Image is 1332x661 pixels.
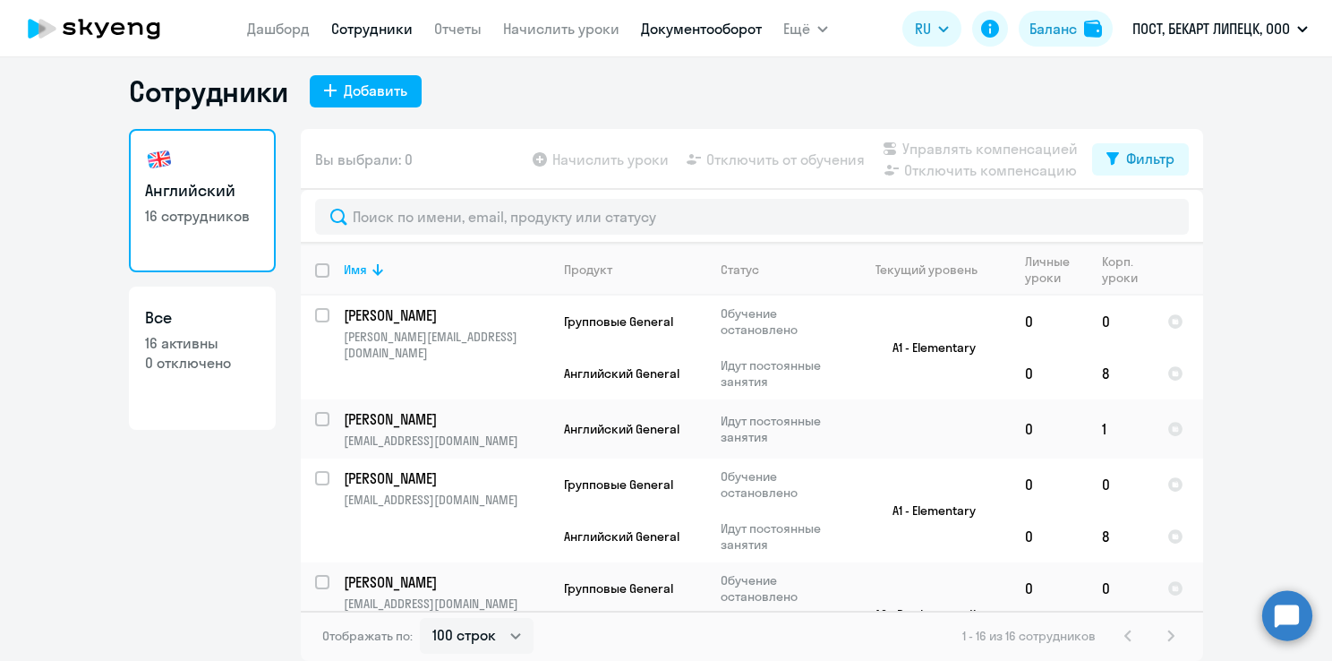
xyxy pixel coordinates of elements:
[962,628,1096,644] span: 1 - 16 из 16 сотрудников
[1088,459,1153,511] td: 0
[721,262,759,278] div: Статус
[564,421,679,437] span: Английский General
[1088,399,1153,459] td: 1
[129,73,288,109] h1: Сотрудники
[1011,511,1088,562] td: 0
[1088,296,1153,348] td: 0
[145,333,260,353] p: 16 активны
[344,329,549,361] p: [PERSON_NAME][EMAIL_ADDRESS][DOMAIN_NAME]
[344,492,549,508] p: [EMAIL_ADDRESS][DOMAIN_NAME]
[1102,253,1152,286] div: Корп. уроки
[564,365,679,382] span: Английский General
[344,262,549,278] div: Имя
[915,18,931,39] span: RU
[641,20,762,38] a: Документооборот
[1011,459,1088,511] td: 0
[902,11,961,47] button: RU
[564,528,679,545] span: Английский General
[1126,148,1174,169] div: Фильтр
[721,520,843,553] p: Идут постоянные занятия
[1025,253,1087,286] div: Личные уроки
[1088,562,1153,614] td: 0
[783,11,828,47] button: Ещё
[844,459,1011,562] td: A1 - Elementary
[344,80,407,101] div: Добавить
[322,628,413,644] span: Отображать по:
[564,580,673,597] span: Групповые General
[721,357,843,390] p: Идут постоянные занятия
[844,296,1011,399] td: A1 - Elementary
[315,199,1189,235] input: Поиск по имени, email, продукту или статусу
[344,433,549,449] p: [EMAIL_ADDRESS][DOMAIN_NAME]
[1132,18,1290,39] p: ПОСТ, БЕКАРТ ЛИПЕЦК, ООО
[344,305,549,325] a: [PERSON_NAME]
[1029,18,1077,39] div: Баланс
[564,262,612,278] div: Продукт
[344,262,367,278] div: Имя
[344,409,546,429] p: [PERSON_NAME]
[145,353,260,373] p: 0 отключено
[1011,399,1088,459] td: 0
[1088,511,1153,562] td: 8
[310,75,422,107] button: Добавить
[721,305,843,338] p: Обучение остановлено
[1084,20,1102,38] img: balance
[721,572,843,605] p: Обучение остановлено
[344,596,549,612] p: [EMAIL_ADDRESS][DOMAIN_NAME]
[858,262,1010,278] div: Текущий уровень
[1011,562,1088,614] td: 0
[344,305,546,325] p: [PERSON_NAME]
[145,145,174,174] img: english
[503,20,619,38] a: Начислить уроки
[434,20,482,38] a: Отчеты
[315,149,413,170] span: Вы выбрали: 0
[721,413,843,445] p: Идут постоянные занятия
[1123,7,1317,50] button: ПОСТ, БЕКАРТ ЛИПЕЦК, ООО
[783,18,810,39] span: Ещё
[344,468,549,488] a: [PERSON_NAME]
[1088,348,1153,399] td: 8
[247,20,310,38] a: Дашборд
[344,468,546,488] p: [PERSON_NAME]
[145,179,260,202] h3: Английский
[344,409,549,429] a: [PERSON_NAME]
[344,572,549,592] a: [PERSON_NAME]
[1092,143,1189,176] button: Фильтр
[1011,348,1088,399] td: 0
[1019,11,1113,47] button: Балансbalance
[1011,296,1088,348] td: 0
[344,572,546,592] p: [PERSON_NAME]
[875,262,978,278] div: Текущий уровень
[129,129,276,272] a: Английский16 сотрудников
[129,287,276,430] a: Все16 активны0 отключено
[145,206,260,226] p: 16 сотрудников
[564,313,673,330] span: Групповые General
[721,468,843,501] p: Обучение остановлено
[564,476,673,493] span: Групповые General
[145,306,260,330] h3: Все
[331,20,413,38] a: Сотрудники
